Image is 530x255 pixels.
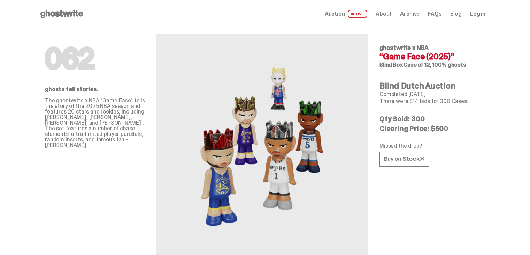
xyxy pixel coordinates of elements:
a: About [376,11,392,17]
span: ghostwrite x NBA [379,44,429,52]
span: LIVE [348,10,368,18]
span: Blind Box Case of 12, 100% ghosts [379,61,466,68]
p: The ghostwrite x NBA "Game Face" tells the story of the 2025 NBA season and features 20 stars and... [45,98,145,148]
p: ghosts tell stories. [45,87,145,92]
img: NBA&ldquo;Game Face (2025)&rdquo; [186,50,339,242]
p: Missed the drop? [379,143,480,149]
p: Completed [DATE] [379,92,480,97]
h1: 062 [45,45,145,73]
h4: “Game Face (2025)” [379,52,480,61]
a: FAQs [428,11,441,17]
p: Clearing Price: $500 [379,125,480,132]
a: Blog [450,11,462,17]
p: Qty Sold: 300 [379,115,480,122]
p: There were 814 bids for 300 Cases. [379,99,480,104]
span: Auction [325,11,345,17]
a: Archive [400,11,420,17]
a: Log in [470,11,485,17]
a: Auction LIVE [325,10,367,18]
h4: Blind Dutch Auction [379,82,480,90]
